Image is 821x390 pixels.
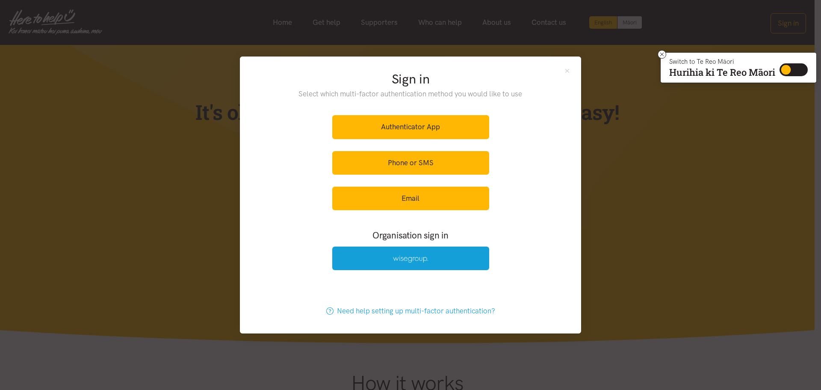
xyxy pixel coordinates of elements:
p: Switch to Te Reo Māori [669,59,775,64]
h3: Organisation sign in [309,229,512,241]
button: Close [564,67,571,74]
h2: Sign in [281,70,540,88]
p: Hurihia ki Te Reo Māori [669,68,775,76]
a: Need help setting up multi-factor authentication? [317,299,504,323]
a: Authenticator App [332,115,489,139]
a: Email [332,187,489,210]
p: Select which multi-factor authentication method you would like to use [281,88,540,100]
a: Phone or SMS [332,151,489,175]
img: Wise Group [393,256,428,263]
